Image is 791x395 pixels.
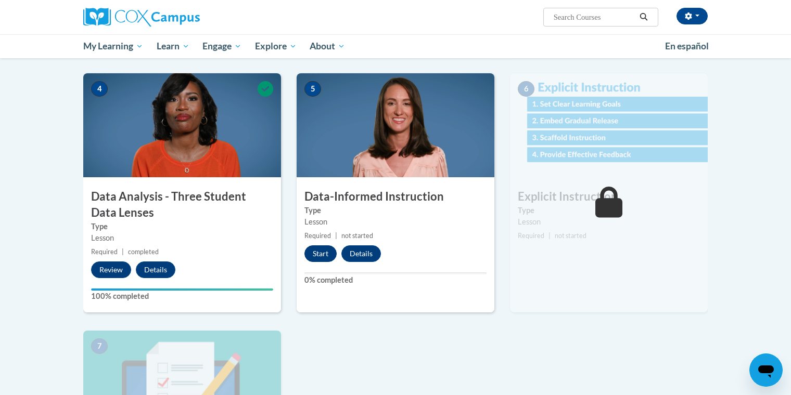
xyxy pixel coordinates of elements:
[83,8,200,27] img: Cox Campus
[304,205,487,216] label: Type
[83,40,143,52] span: My Learning
[83,189,281,221] h3: Data Analysis - Three Student Data Lenses
[304,81,321,97] span: 5
[76,34,150,58] a: My Learning
[304,216,487,228] div: Lesson
[677,8,708,24] button: Account Settings
[304,274,487,286] label: 0% completed
[518,232,544,240] span: Required
[91,81,108,97] span: 4
[91,248,118,256] span: Required
[83,8,281,27] a: Cox Campus
[658,35,716,57] a: En español
[555,232,586,240] span: not started
[128,248,159,256] span: completed
[150,34,196,58] a: Learn
[518,216,700,228] div: Lesson
[749,353,783,387] iframe: Button to launch messaging window
[248,34,303,58] a: Explore
[304,245,337,262] button: Start
[91,291,273,302] label: 100% completed
[255,40,297,52] span: Explore
[335,232,337,240] span: |
[341,232,373,240] span: not started
[68,34,723,58] div: Main menu
[91,232,273,244] div: Lesson
[636,11,652,23] button: Search
[122,248,124,256] span: |
[304,232,331,240] span: Required
[91,261,131,278] button: Review
[297,189,494,205] h3: Data-Informed Instruction
[518,205,700,216] label: Type
[341,245,381,262] button: Details
[518,81,534,97] span: 6
[91,288,273,291] div: Your progress
[510,73,708,177] img: Course Image
[297,73,494,177] img: Course Image
[83,73,281,177] img: Course Image
[665,41,709,51] span: En español
[91,338,108,354] span: 7
[202,40,241,52] span: Engage
[548,232,551,240] span: |
[136,261,175,278] button: Details
[510,189,708,205] h3: Explicit Instruction
[310,40,345,52] span: About
[303,34,352,58] a: About
[196,34,248,58] a: Engage
[553,11,636,23] input: Search Courses
[91,221,273,232] label: Type
[157,40,189,52] span: Learn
